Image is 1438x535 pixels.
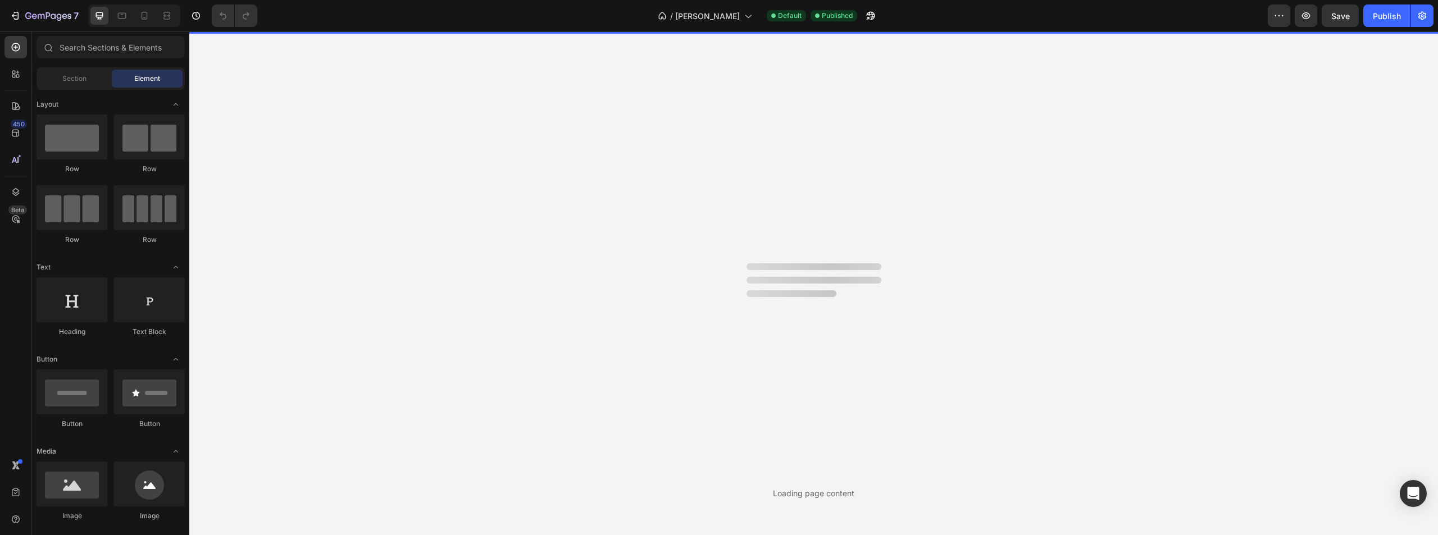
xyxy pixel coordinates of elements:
div: Undo/Redo [212,4,257,27]
div: Image [37,511,107,521]
input: Search Sections & Elements [37,36,185,58]
div: Loading page content [773,487,854,499]
button: 7 [4,4,84,27]
span: Toggle open [167,350,185,368]
span: Media [37,446,56,456]
span: Element [134,74,160,84]
div: Row [114,235,185,245]
span: Published [822,11,853,21]
div: Open Intercom Messenger [1400,480,1427,507]
span: Toggle open [167,258,185,276]
div: Row [114,164,185,174]
p: 7 [74,9,79,22]
div: Publish [1373,10,1401,22]
div: Image [114,511,185,521]
div: Button [37,419,107,429]
span: / [670,10,673,22]
div: Text Block [114,327,185,337]
div: Row [37,164,107,174]
span: Layout [37,99,58,109]
span: Section [62,74,87,84]
span: Toggle open [167,95,185,113]
div: Button [114,419,185,429]
div: Row [37,235,107,245]
span: Default [778,11,802,21]
span: [PERSON_NAME] [675,10,740,22]
div: Heading [37,327,107,337]
span: Button [37,354,57,364]
span: Save [1331,11,1350,21]
span: Text [37,262,51,272]
div: 450 [11,120,27,129]
button: Save [1322,4,1359,27]
span: Toggle open [167,442,185,460]
button: Publish [1363,4,1410,27]
div: Beta [8,205,27,214]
